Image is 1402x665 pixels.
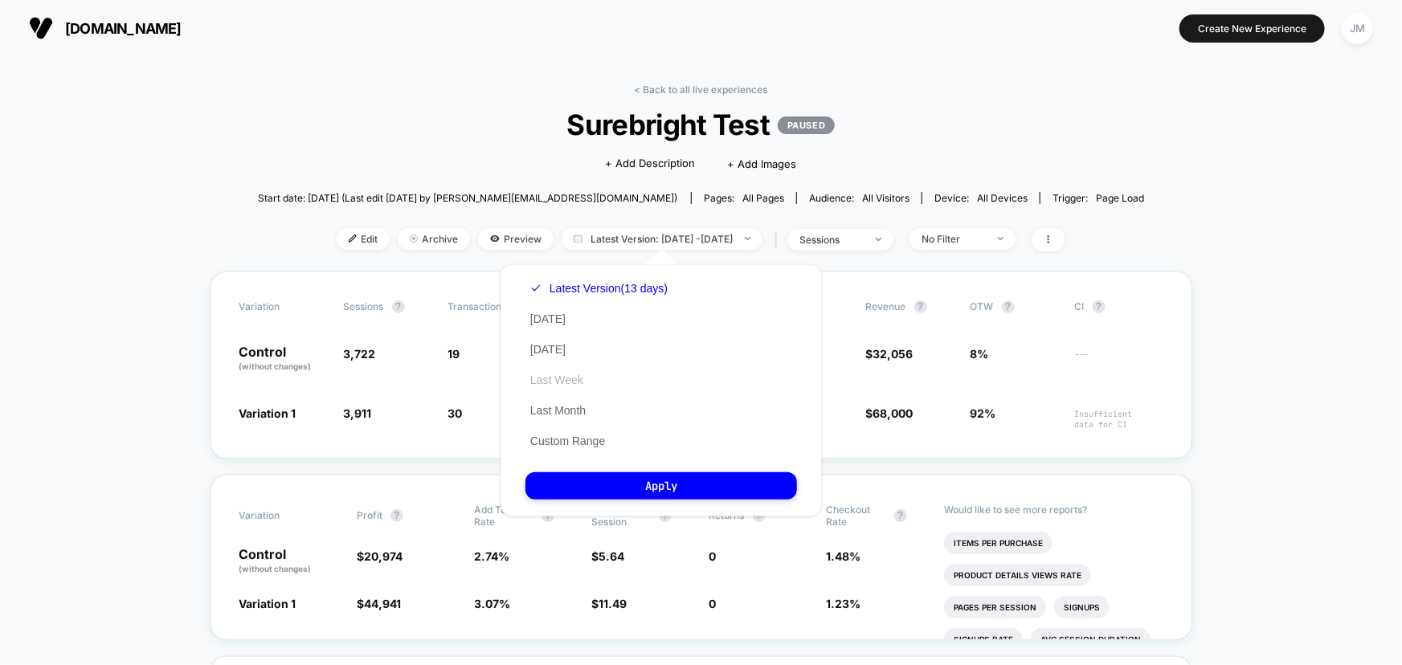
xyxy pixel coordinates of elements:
span: 44,941 [364,597,401,610]
img: end [745,237,750,240]
span: 5.64 [599,549,624,563]
div: JM [1342,13,1373,44]
span: 68,000 [873,406,914,420]
span: 8% [971,347,989,361]
span: Revenue [866,300,906,312]
span: $ [866,347,914,361]
button: ? [390,509,403,522]
p: PAUSED [778,116,835,134]
span: Sessions [344,300,384,312]
span: all pages [742,192,784,204]
button: ? [392,300,405,313]
span: $ [866,406,914,420]
div: Trigger: [1053,192,1144,204]
span: Variation 1 [239,406,296,420]
span: Page Load [1096,192,1144,204]
li: Product Details Views Rate [944,564,1091,586]
button: ? [894,509,907,522]
span: $ [357,549,403,563]
div: sessions [799,234,864,246]
span: (without changes) [239,361,312,371]
span: + Add Images [728,157,797,170]
button: Last Week [525,373,588,387]
li: Pages Per Session [944,596,1046,618]
button: [DATE] [525,312,570,326]
span: Checkout Rate [827,504,886,528]
div: No Filter [922,233,986,245]
img: calendar [574,235,582,243]
button: [DOMAIN_NAME] [24,15,186,41]
button: [DATE] [525,342,570,357]
span: 2.74 % [474,549,509,563]
button: Last Month [525,403,591,418]
span: $ [591,597,627,610]
div: Audience: [809,192,909,204]
button: Latest Version(13 days) [525,281,672,296]
img: Visually logo [29,16,53,40]
span: Variation 1 [239,597,296,610]
li: Items Per Purchase [944,532,1053,554]
button: JM [1337,12,1378,45]
span: Start date: [DATE] (Last edit [DATE] by [PERSON_NAME][EMAIL_ADDRESS][DOMAIN_NAME]) [258,192,677,204]
span: Variation [239,504,328,528]
span: $ [357,597,401,610]
span: Archive [398,228,470,250]
span: 30 [448,406,463,420]
span: Insufficient data for CI [1075,409,1163,430]
span: Profit [357,509,382,521]
span: Add To Cart Rate [474,504,533,528]
span: 32,056 [873,347,914,361]
span: CI [1075,300,1163,313]
span: 19 [448,347,460,361]
span: 1.23 % [827,597,861,610]
span: 92% [971,406,996,420]
span: | [770,228,787,251]
span: [DOMAIN_NAME] [65,20,182,37]
img: end [998,237,1003,240]
span: 0 [709,549,717,563]
li: Signups Rate [944,628,1023,651]
button: Apply [525,472,797,500]
span: All Visitors [862,192,909,204]
span: Preview [478,228,554,250]
span: 3,722 [344,347,376,361]
span: 1.48 % [827,549,861,563]
p: Would like to see more reports? [944,504,1163,516]
span: 20,974 [364,549,403,563]
span: Latest Version: [DATE] - [DATE] [562,228,762,250]
span: 0 [709,597,717,610]
a: < Back to all live experiences [635,84,768,96]
span: 3,911 [344,406,372,420]
span: OTW [971,300,1059,313]
span: Transactions [448,300,507,312]
img: end [410,235,418,243]
span: + Add Description [606,156,696,172]
button: ? [914,300,927,313]
p: Control [239,548,341,575]
span: --- [1075,349,1163,373]
span: (without changes) [239,564,312,573]
p: Control [239,345,328,373]
button: ? [1093,300,1106,313]
button: Create New Experience [1179,14,1325,43]
span: Device: [922,192,1040,204]
li: Signups [1054,596,1110,618]
span: 11.49 [599,597,627,610]
span: all devices [977,192,1028,204]
span: Surebright Test [302,108,1100,141]
span: $ [591,549,624,563]
img: end [876,238,881,241]
span: 3.07 % [474,597,510,610]
button: Custom Range [525,434,610,448]
span: Variation [239,300,328,313]
li: Avg Session Duration [1031,628,1151,651]
button: ? [1002,300,1015,313]
div: Pages: [704,192,784,204]
img: edit [349,235,357,243]
span: Edit [337,228,390,250]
